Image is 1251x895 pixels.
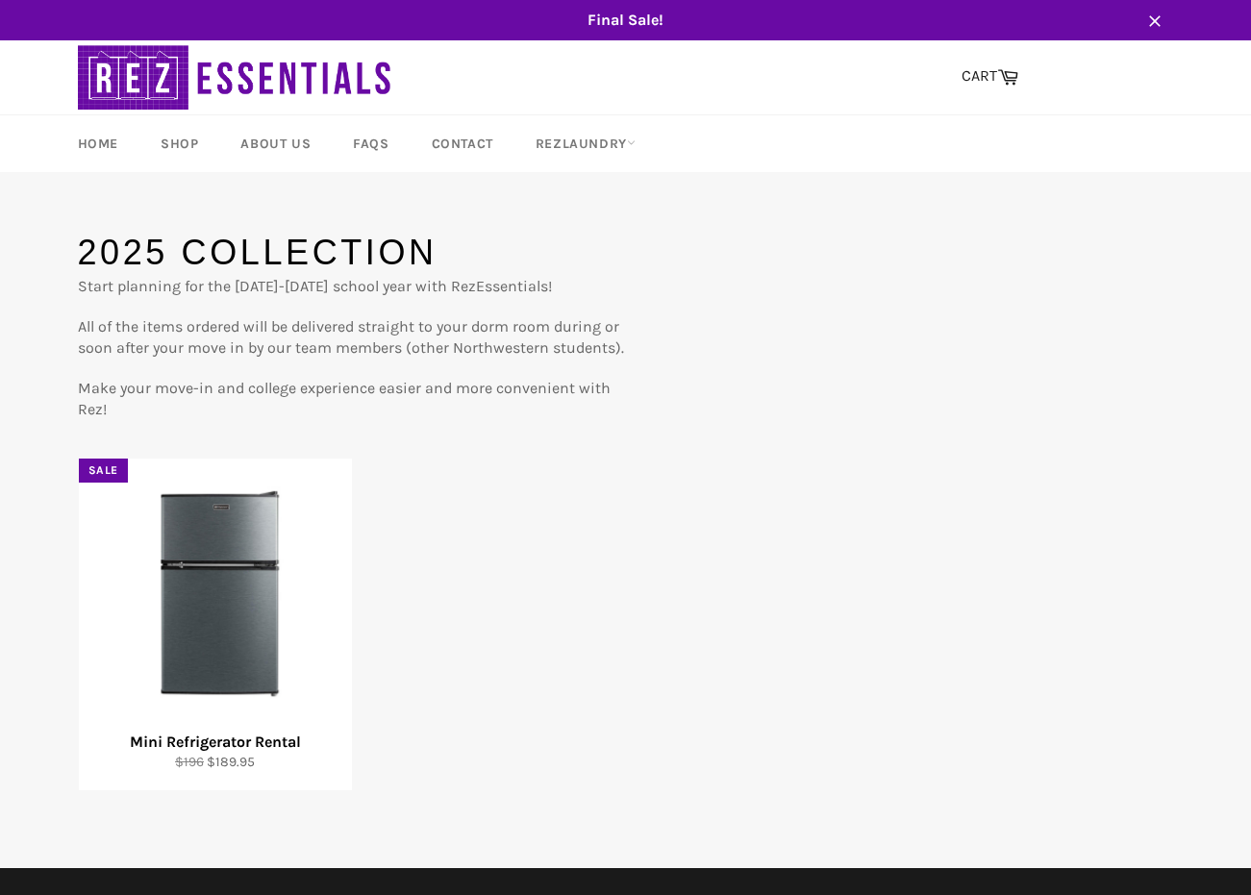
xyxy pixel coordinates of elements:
p: Start planning for the [DATE]-[DATE] school year with RezEssentials! [78,276,626,297]
img: Mini Refrigerator Rental [103,484,328,709]
div: Mini Refrigerator Rental [90,732,339,753]
h1: 2025 Collection [78,229,626,277]
s: $196 [175,754,204,770]
div: $189.95 [90,753,339,771]
a: FAQs [334,115,408,172]
a: Contact [413,115,513,172]
a: CART [952,57,1028,97]
a: Mini Refrigerator Rental Mini Refrigerator Rental $196 $189.95 [78,459,352,791]
a: About Us [221,115,330,172]
a: Shop [141,115,217,172]
img: RezEssentials [78,40,395,114]
p: All of the items ordered will be delivered straight to your dorm room during or soon after your m... [78,316,626,359]
p: Make your move-in and college experience easier and more convenient with Rez! [78,378,626,420]
div: Sale [79,459,128,483]
a: RezLaundry [516,115,655,172]
a: Home [59,115,138,172]
span: Final Sale! [59,10,1193,31]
